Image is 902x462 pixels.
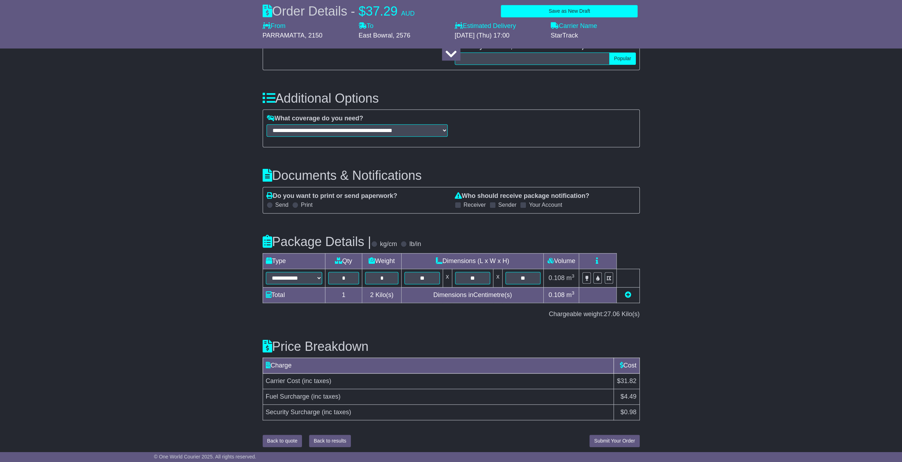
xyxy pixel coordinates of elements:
span: 2 [370,291,374,298]
span: $0.98 [620,409,636,416]
td: 1 [325,287,362,303]
td: x [443,269,452,287]
div: Chargeable weight: Kilo(s) [263,310,640,318]
sup: 3 [572,273,575,279]
span: , 2576 [393,32,410,39]
span: Security Surcharge [266,409,320,416]
label: To [359,22,374,30]
h3: Additional Options [263,91,640,105]
td: Cost [614,358,639,373]
span: (inc taxes) [322,409,351,416]
span: (inc taxes) [311,393,341,400]
div: Order Details - [263,4,415,19]
span: 0.108 [549,291,565,298]
label: Carrier Name [551,22,597,30]
label: Who should receive package notification? [455,192,589,200]
div: [DATE] (Thu) 17:00 [455,32,544,40]
label: From [263,22,286,30]
label: Receiver [464,201,486,208]
label: kg/cm [380,240,397,248]
span: , 2150 [305,32,323,39]
td: Weight [362,253,401,269]
button: Back to results [309,435,351,447]
label: Your Account [529,201,562,208]
span: m [566,291,575,298]
td: Dimensions in Centimetre(s) [402,287,544,303]
sup: 3 [572,290,575,296]
td: Charge [263,358,614,373]
label: lb/in [409,240,421,248]
td: x [493,269,503,287]
span: © One World Courier 2025. All rights reserved. [154,454,256,460]
button: Back to quote [263,435,302,447]
span: 27.06 [604,310,620,318]
td: Total [263,287,325,303]
span: East Bowral [359,32,393,39]
button: Save as New Draft [501,5,638,17]
label: Do you want to print or send paperwork? [267,192,397,200]
td: Type [263,253,325,269]
label: What coverage do you need? [267,115,363,122]
td: Volume [544,253,579,269]
label: Estimated Delivery [455,22,544,30]
label: Sender [498,201,517,208]
td: Kilo(s) [362,287,401,303]
span: $31.82 [617,377,636,384]
span: $ [359,4,366,18]
span: $4.49 [620,393,636,400]
span: Carrier Cost [266,377,300,384]
span: 37.29 [366,4,398,18]
span: PARRAMATTA [263,32,305,39]
span: m [566,274,575,281]
label: Print [301,201,313,208]
span: AUD [401,10,415,17]
label: Send [275,201,288,208]
h3: Price Breakdown [263,340,640,354]
span: (inc taxes) [302,377,331,384]
td: Qty [325,253,362,269]
span: Submit Your Order [594,438,635,444]
span: 0.108 [549,274,565,281]
td: Dimensions (L x W x H) [402,253,544,269]
a: Add new item [625,291,631,298]
button: Submit Your Order [589,435,639,447]
h3: Documents & Notifications [263,169,640,183]
span: Fuel Surcharge [266,393,309,400]
h3: Package Details | [263,235,371,249]
div: StarTrack [551,32,640,40]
